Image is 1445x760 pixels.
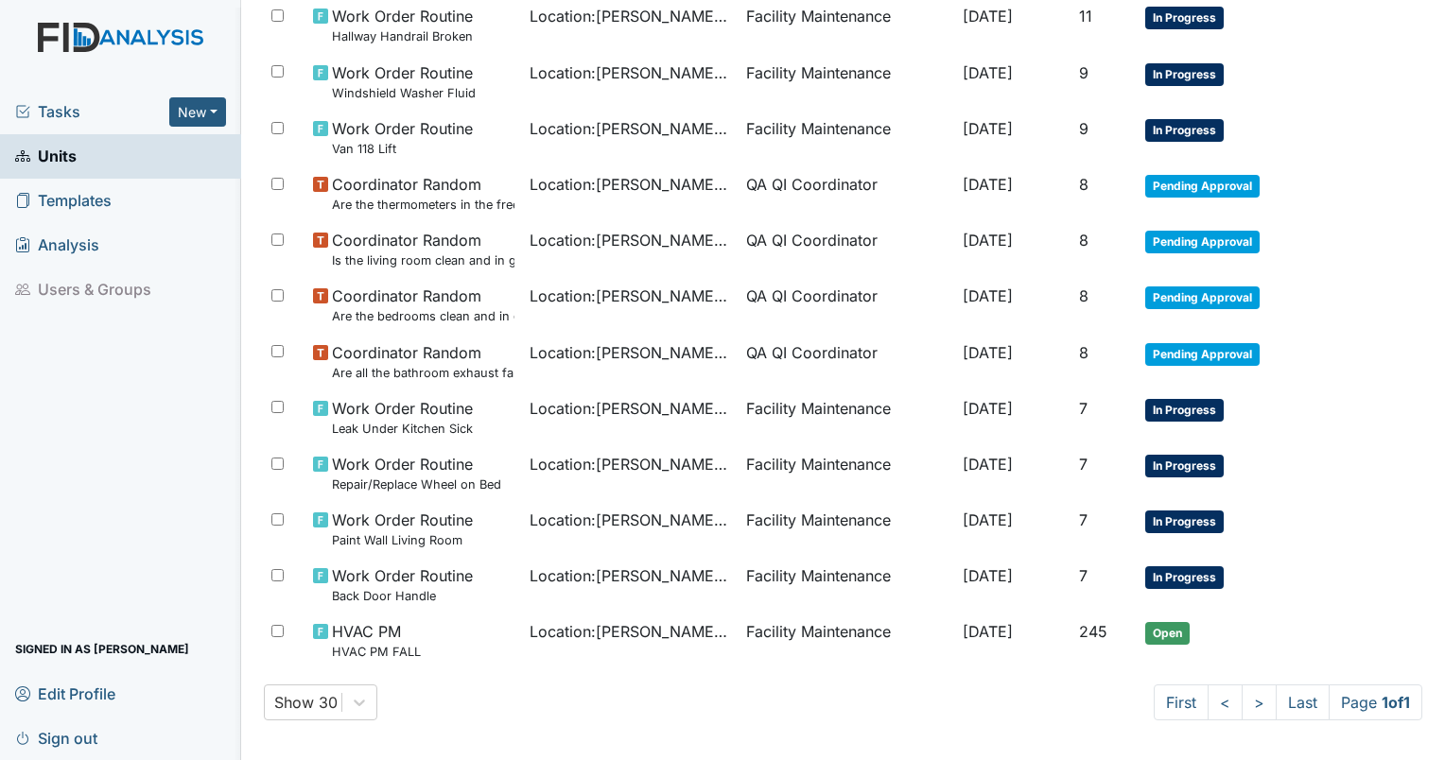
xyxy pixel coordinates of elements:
[739,501,955,557] td: Facility Maintenance
[1079,510,1088,529] span: 7
[963,455,1013,474] span: [DATE]
[1079,399,1088,418] span: 7
[1145,119,1224,142] span: In Progress
[332,397,473,438] span: Work Order Routine Leak Under Kitchen Sick
[963,7,1013,26] span: [DATE]
[1276,684,1330,720] a: Last
[1079,7,1092,26] span: 11
[332,285,514,325] span: Coordinator Random Are the bedrooms clean and in good repair?
[1079,286,1088,305] span: 8
[15,634,189,664] span: Signed in as [PERSON_NAME]
[169,97,226,127] button: New
[530,285,731,307] span: Location : [PERSON_NAME] St.
[15,231,99,260] span: Analysis
[530,61,731,84] span: Location : [PERSON_NAME] St.
[15,723,97,752] span: Sign out
[739,334,955,389] td: QA QI Coordinator
[1079,175,1088,194] span: 8
[530,341,731,364] span: Location : [PERSON_NAME] St.
[739,389,955,445] td: Facility Maintenance
[1079,622,1107,641] span: 245
[1079,63,1088,82] span: 9
[332,5,473,45] span: Work Order Routine Hallway Handrail Broken
[332,364,514,382] small: Are all the bathroom exhaust fan covers clean and dust free?
[1145,175,1260,198] span: Pending Approval
[739,445,955,501] td: Facility Maintenance
[332,587,473,605] small: Back Door Handle
[1145,399,1224,422] span: In Progress
[332,620,421,661] span: HVAC PM HVAC PM FALL
[530,509,731,531] span: Location : [PERSON_NAME] St.
[963,231,1013,250] span: [DATE]
[1145,231,1260,253] span: Pending Approval
[1079,455,1088,474] span: 7
[1154,684,1422,720] nav: task-pagination
[332,307,514,325] small: Are the bedrooms clean and in good repair?
[963,510,1013,529] span: [DATE]
[332,564,473,605] span: Work Order Routine Back Door Handle
[1145,455,1224,477] span: In Progress
[1242,684,1277,720] a: >
[1079,119,1088,138] span: 9
[332,84,476,102] small: Windshield Washer Fluid
[739,613,955,668] td: Facility Maintenance
[963,175,1013,194] span: [DATE]
[963,566,1013,585] span: [DATE]
[1382,693,1410,712] strong: 1 of 1
[332,251,514,269] small: Is the living room clean and in good repair?
[1145,286,1260,309] span: Pending Approval
[963,286,1013,305] span: [DATE]
[332,173,514,214] span: Coordinator Random Are the thermometers in the freezer reading between 0 degrees and 10 degrees?
[739,54,955,110] td: Facility Maintenance
[530,173,731,196] span: Location : [PERSON_NAME] St.
[739,110,955,165] td: Facility Maintenance
[1145,7,1224,29] span: In Progress
[332,531,473,549] small: Paint Wall Living Room
[963,343,1013,362] span: [DATE]
[332,27,473,45] small: Hallway Handrail Broken
[963,399,1013,418] span: [DATE]
[1145,510,1224,533] span: In Progress
[1329,684,1422,720] span: Page
[530,397,731,420] span: Location : [PERSON_NAME] St.
[332,643,421,661] small: HVAC PM FALL
[332,61,476,102] span: Work Order Routine Windshield Washer Fluid
[530,229,731,251] span: Location : [PERSON_NAME] St.
[739,277,955,333] td: QA QI Coordinator
[1154,684,1209,720] a: First
[15,142,77,171] span: Units
[963,119,1013,138] span: [DATE]
[1145,343,1260,366] span: Pending Approval
[530,564,731,587] span: Location : [PERSON_NAME] St.
[530,620,731,643] span: Location : [PERSON_NAME] St.
[739,165,955,221] td: QA QI Coordinator
[1145,566,1224,589] span: In Progress
[332,420,473,438] small: Leak Under Kitchen Sick
[332,475,501,493] small: Repair/Replace Wheel on Bed
[15,186,112,216] span: Templates
[530,5,731,27] span: Location : [PERSON_NAME] St.
[1208,684,1243,720] a: <
[1079,566,1088,585] span: 7
[739,221,955,277] td: QA QI Coordinator
[332,140,473,158] small: Van 118 Lift
[963,622,1013,641] span: [DATE]
[1079,343,1088,362] span: 8
[332,341,514,382] span: Coordinator Random Are all the bathroom exhaust fan covers clean and dust free?
[963,63,1013,82] span: [DATE]
[332,453,501,493] span: Work Order Routine Repair/Replace Wheel on Bed
[332,196,514,214] small: Are the thermometers in the freezer reading between 0 degrees and 10 degrees?
[530,117,731,140] span: Location : [PERSON_NAME] St.
[332,509,473,549] span: Work Order Routine Paint Wall Living Room
[739,557,955,613] td: Facility Maintenance
[530,453,731,475] span: Location : [PERSON_NAME] St.
[1079,231,1088,250] span: 8
[1145,63,1224,86] span: In Progress
[15,100,169,123] a: Tasks
[1145,622,1190,645] span: Open
[332,117,473,158] span: Work Order Routine Van 118 Lift
[274,691,338,714] div: Show 30
[15,679,115,708] span: Edit Profile
[332,229,514,269] span: Coordinator Random Is the living room clean and in good repair?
